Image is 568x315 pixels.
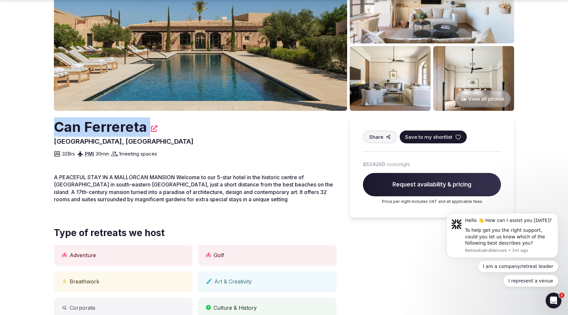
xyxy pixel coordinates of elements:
iframe: Intercom notifications message [437,207,568,291]
img: Venue gallery photo [433,46,514,111]
span: Save to my shortlist [405,133,452,140]
a: PMI [85,151,94,157]
h2: Can Ferrereta [54,117,147,137]
span: [GEOGRAPHIC_DATA], [GEOGRAPHIC_DATA] [54,137,194,145]
span: Request availability & pricing [363,173,501,197]
span: room/night [387,161,410,168]
span: 32 Brs [62,150,75,157]
span: 1 [559,293,564,298]
p: Price per night includes VAT and all applicable fees [363,199,501,205]
span: A PEACEFUL STAY IN A MALLORCAN MANSION Welcome to our 5-star hotel in the historic centre of [GEO... [54,174,333,203]
span: Share [369,133,383,140]
span: 30 min [95,150,109,157]
span: 1 meeting spaces [119,150,157,157]
span: $524 USD [363,161,385,168]
button: Save to my shortlist [400,131,467,143]
span: Type of retreats we host [54,227,165,239]
button: Share [363,131,397,143]
button: View all photos [455,90,511,108]
img: Venue gallery photo [350,46,431,111]
iframe: Intercom live chat [546,293,561,308]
